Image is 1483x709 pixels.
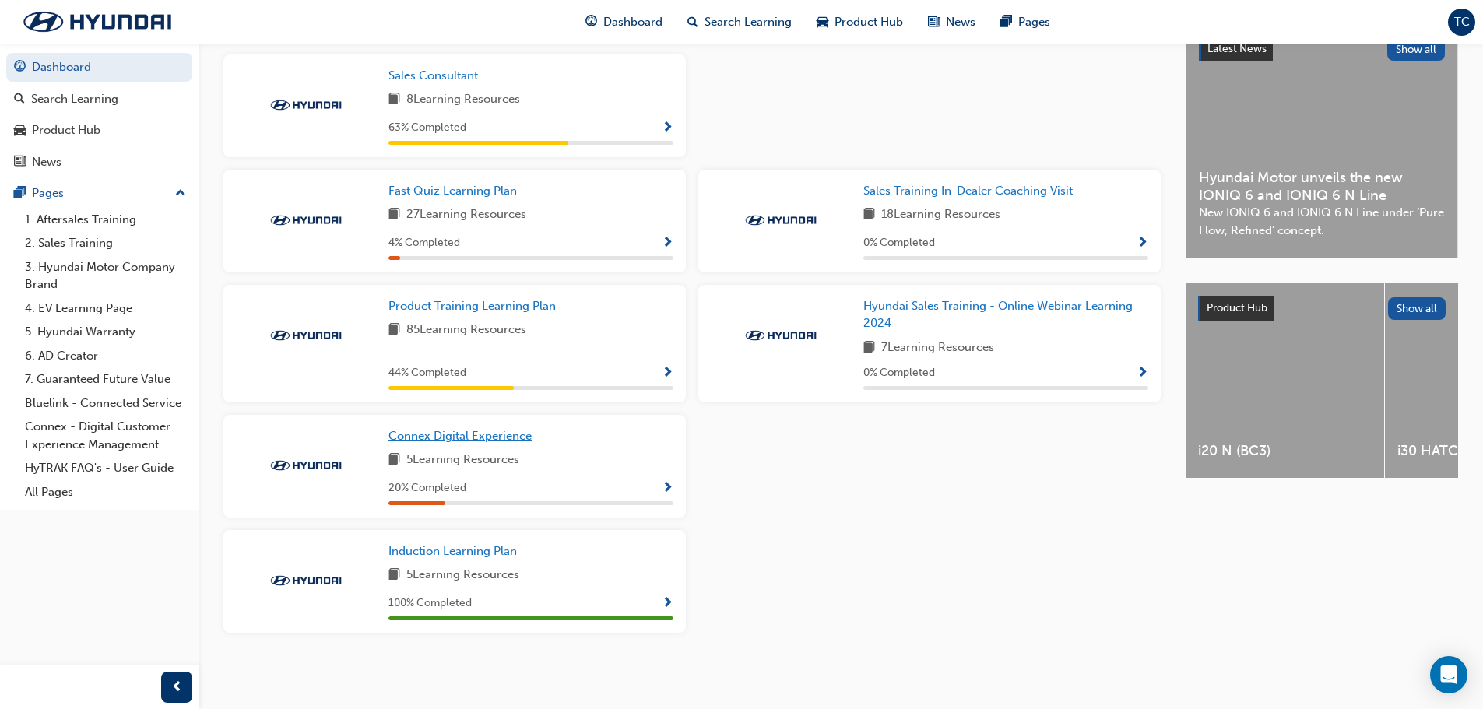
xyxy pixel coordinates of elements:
[1388,297,1446,320] button: Show all
[1430,656,1467,693] div: Open Intercom Messenger
[32,153,61,171] div: News
[738,212,824,228] img: Trak
[388,321,400,340] span: book-icon
[662,363,673,383] button: Show Progress
[19,391,192,416] a: Bluelink - Connected Service
[406,205,526,225] span: 27 Learning Resources
[19,297,192,321] a: 4. EV Learning Page
[863,234,935,252] span: 0 % Completed
[6,179,192,208] button: Pages
[388,364,466,382] span: 44 % Completed
[6,50,192,179] button: DashboardSearch LearningProduct HubNews
[1198,296,1446,321] a: Product HubShow all
[662,479,673,498] button: Show Progress
[388,544,517,558] span: Induction Learning Plan
[388,182,523,200] a: Fast Quiz Learning Plan
[388,479,466,497] span: 20 % Completed
[6,116,192,145] a: Product Hub
[573,6,675,38] a: guage-iconDashboard
[19,480,192,504] a: All Pages
[388,429,532,443] span: Connex Digital Experience
[8,5,187,38] img: Trak
[263,328,349,343] img: Trak
[388,68,478,82] span: Sales Consultant
[19,456,192,480] a: HyTRAK FAQ's - User Guide
[32,121,100,139] div: Product Hub
[1454,13,1470,31] span: TC
[1186,283,1384,478] a: i20 N (BC3)
[406,451,519,470] span: 5 Learning Resources
[388,566,400,585] span: book-icon
[19,344,192,368] a: 6. AD Creator
[1137,233,1148,253] button: Show Progress
[1198,442,1372,460] span: i20 N (BC3)
[863,364,935,382] span: 0 % Completed
[14,93,25,107] span: search-icon
[1186,23,1458,258] a: Latest NewsShow allHyundai Motor unveils the new IONIQ 6 and IONIQ 6 N LineNew IONIQ 6 and IONIQ ...
[19,231,192,255] a: 2. Sales Training
[388,299,556,313] span: Product Training Learning Plan
[687,12,698,32] span: search-icon
[1199,37,1445,61] a: Latest NewsShow all
[863,299,1133,331] span: Hyundai Sales Training - Online Webinar Learning 2024
[1387,38,1446,61] button: Show all
[662,594,673,613] button: Show Progress
[388,184,517,198] span: Fast Quiz Learning Plan
[263,212,349,228] img: Trak
[662,367,673,381] span: Show Progress
[804,6,915,38] a: car-iconProduct Hub
[388,595,472,612] span: 100 % Completed
[32,184,64,202] div: Pages
[915,6,988,38] a: news-iconNews
[1199,204,1445,239] span: New IONIQ 6 and IONIQ 6 N Line under ‘Pure Flow, Refined’ concept.
[1018,13,1050,31] span: Pages
[388,451,400,470] span: book-icon
[388,119,466,137] span: 63 % Completed
[19,415,192,456] a: Connex - Digital Customer Experience Management
[388,205,400,225] span: book-icon
[31,90,118,108] div: Search Learning
[585,12,597,32] span: guage-icon
[603,13,662,31] span: Dashboard
[6,53,192,82] a: Dashboard
[863,205,875,225] span: book-icon
[171,678,183,697] span: prev-icon
[662,597,673,611] span: Show Progress
[662,121,673,135] span: Show Progress
[388,542,523,560] a: Induction Learning Plan
[14,156,26,170] span: news-icon
[14,61,26,75] span: guage-icon
[863,182,1079,200] a: Sales Training In-Dealer Coaching Visit
[6,148,192,177] a: News
[406,90,520,110] span: 8 Learning Resources
[19,367,192,391] a: 7. Guaranteed Future Value
[388,427,538,445] a: Connex Digital Experience
[662,118,673,138] button: Show Progress
[1448,9,1475,36] button: TC
[388,90,400,110] span: book-icon
[946,13,975,31] span: News
[1000,12,1012,32] span: pages-icon
[406,566,519,585] span: 5 Learning Resources
[738,328,824,343] img: Trak
[388,234,460,252] span: 4 % Completed
[388,297,562,315] a: Product Training Learning Plan
[675,6,804,38] a: search-iconSearch Learning
[19,255,192,297] a: 3. Hyundai Motor Company Brand
[662,237,673,251] span: Show Progress
[863,184,1073,198] span: Sales Training In-Dealer Coaching Visit
[19,320,192,344] a: 5. Hyundai Warranty
[19,208,192,232] a: 1. Aftersales Training
[388,67,484,85] a: Sales Consultant
[406,321,526,340] span: 85 Learning Resources
[6,85,192,114] a: Search Learning
[263,97,349,113] img: Trak
[835,13,903,31] span: Product Hub
[14,187,26,201] span: pages-icon
[662,233,673,253] button: Show Progress
[263,458,349,473] img: Trak
[1207,42,1267,55] span: Latest News
[881,339,994,358] span: 7 Learning Resources
[863,339,875,358] span: book-icon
